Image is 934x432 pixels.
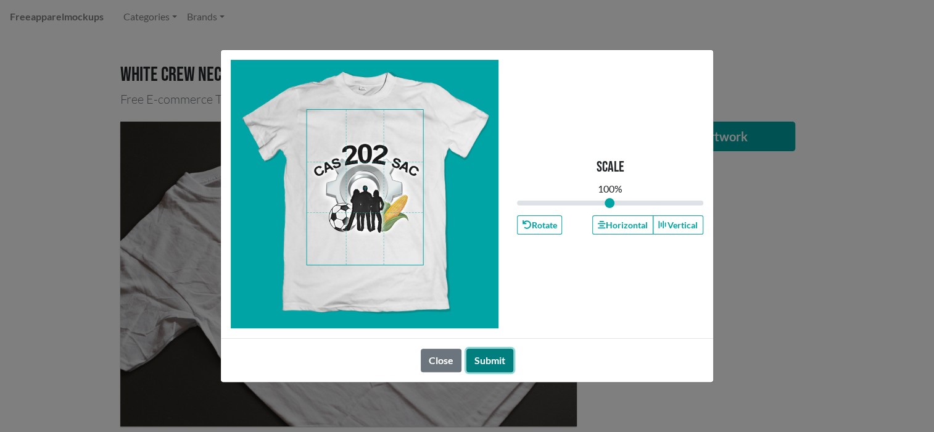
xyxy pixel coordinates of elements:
[466,349,513,372] button: Submit
[597,159,624,177] p: Scale
[598,181,622,196] div: 100 %
[592,215,653,235] button: Horizontal
[517,215,562,235] button: Rotate
[653,215,703,235] button: Vertical
[421,349,461,372] button: Close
